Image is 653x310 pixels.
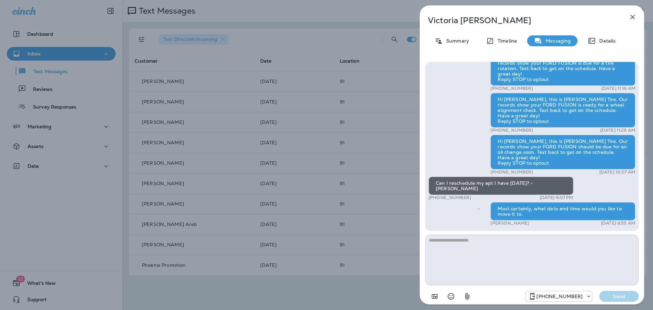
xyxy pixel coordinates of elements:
p: [DATE] 11:29 AM [600,128,635,133]
p: Details [596,38,616,44]
p: [DATE] 8:55 AM [601,221,635,226]
p: [DATE] 10:07 AM [599,169,635,175]
div: Most certainly, what date and time would you like to move it to. [490,202,635,221]
button: Select an emoji [444,290,458,303]
p: [PHONE_NUMBER] [536,294,583,299]
p: [PERSON_NAME] [490,221,529,226]
p: Messaging [542,38,571,44]
p: Timeline [494,38,517,44]
p: Summary [443,38,469,44]
div: Hi [PERSON_NAME], this is [PERSON_NAME] Tire. Our records show your FORD FUSION should be due for... [490,135,635,169]
p: [PHONE_NUMBER] [429,195,471,200]
p: [PHONE_NUMBER] [490,86,533,91]
p: [DATE] 11:18 AM [601,86,635,91]
div: Hi [PERSON_NAME], this is [PERSON_NAME] Tire. Our records show your FORD FUSION is ready for a wh... [490,93,635,128]
div: Can I reschedule my apt I have [DATE]? - [PERSON_NAME] [429,177,573,195]
div: Hi [PERSON_NAME], this is [PERSON_NAME] Tire. Our records show your FORD FUSION is due for a tire... [490,51,635,86]
p: Victoria [PERSON_NAME] [428,16,614,25]
p: [PHONE_NUMBER] [490,169,533,175]
span: Sent [477,205,480,211]
p: [PHONE_NUMBER] [490,128,533,133]
div: +1 (330) 521-2826 [525,292,592,300]
p: [DATE] 6:07 PM [540,195,573,200]
button: Add in a premade template [428,290,441,303]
